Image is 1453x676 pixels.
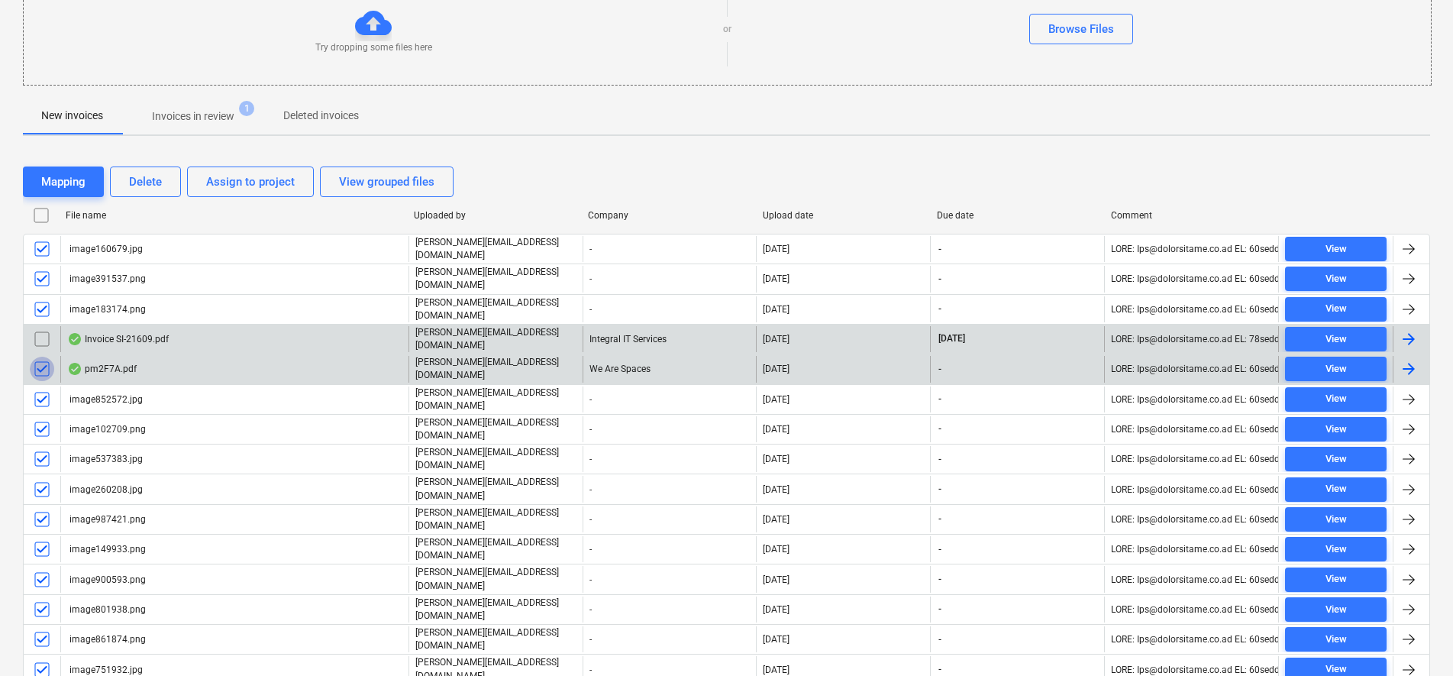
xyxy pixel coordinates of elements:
button: Mapping [23,167,104,197]
span: - [937,243,943,256]
div: View grouped files [339,172,434,192]
div: image861874.png [67,634,146,645]
div: [DATE] [763,394,789,405]
div: [DATE] [763,304,789,315]
p: [PERSON_NAME][EMAIL_ADDRESS][DOMAIN_NAME] [415,296,576,322]
div: image183174.png [67,304,146,315]
div: - [583,296,757,322]
button: View [1285,387,1387,412]
div: Mapping [41,172,86,192]
div: image900593.png [67,574,146,585]
div: View [1325,421,1347,438]
div: Integral IT Services [583,326,757,352]
div: [DATE] [763,273,789,284]
div: [DATE] [763,574,789,585]
p: or [723,23,731,36]
div: image801938.png [67,604,146,615]
p: [PERSON_NAME][EMAIL_ADDRESS][DOMAIN_NAME] [415,597,576,623]
button: View [1285,597,1387,622]
div: [DATE] [763,454,789,464]
span: - [937,393,943,406]
button: View [1285,327,1387,351]
div: View [1325,270,1347,288]
div: View [1325,390,1347,408]
div: image160679.jpg [67,244,143,254]
p: [PERSON_NAME][EMAIL_ADDRESS][DOMAIN_NAME] [415,506,576,532]
span: - [937,633,943,646]
div: View [1325,361,1347,378]
div: Due date [937,210,1099,221]
div: - [583,387,757,412]
div: View [1325,631,1347,649]
div: image260208.jpg [67,484,143,495]
div: [DATE] [763,244,789,254]
span: - [937,603,943,616]
button: View [1285,417,1387,442]
button: View [1285,537,1387,561]
div: image391537.png [67,273,146,284]
div: [DATE] [763,424,789,435]
div: [DATE] [763,514,789,525]
button: View grouped files [320,167,454,197]
button: View [1285,297,1387,322]
div: - [583,597,757,623]
div: [DATE] [763,604,789,615]
button: Assign to project [187,167,314,197]
p: Invoices in review [152,108,234,125]
button: View [1285,568,1387,592]
button: View [1285,447,1387,471]
div: [DATE] [763,484,789,495]
div: [DATE] [763,334,789,344]
p: [PERSON_NAME][EMAIL_ADDRESS][DOMAIN_NAME] [415,476,576,502]
div: View [1325,601,1347,619]
div: image102709.png [67,424,146,435]
button: Delete [110,167,181,197]
p: [PERSON_NAME][EMAIL_ADDRESS][DOMAIN_NAME] [415,626,576,652]
div: image149933.png [67,544,146,555]
iframe: Chat Widget [1377,603,1453,676]
div: Invoice SI-21609.pdf [67,333,169,345]
div: - [583,626,757,652]
div: View [1325,331,1347,348]
div: - [583,506,757,532]
div: image852572.jpg [67,394,143,405]
p: [PERSON_NAME][EMAIL_ADDRESS][DOMAIN_NAME] [415,356,576,382]
p: [PERSON_NAME][EMAIL_ADDRESS][DOMAIN_NAME] [415,387,576,412]
span: [DATE] [937,332,967,345]
div: View [1325,300,1347,318]
span: - [937,302,943,315]
div: Assign to project [206,172,295,192]
span: - [937,422,943,435]
div: - [583,416,757,442]
div: - [583,536,757,562]
div: View [1325,241,1347,258]
p: [PERSON_NAME][EMAIL_ADDRESS][DOMAIN_NAME] [415,566,576,592]
span: - [937,543,943,556]
div: - [583,566,757,592]
span: - [937,483,943,496]
span: - [937,573,943,586]
p: Try dropping some files here [315,41,432,54]
div: Delete [129,172,162,192]
p: New invoices [41,108,103,124]
div: image987421.png [67,514,146,525]
div: File name [66,210,402,221]
div: - [583,236,757,262]
div: [DATE] [763,665,789,675]
div: View [1325,480,1347,498]
div: [DATE] [763,544,789,555]
div: - [583,476,757,502]
div: OCR finished [67,363,82,375]
div: We Are Spaces [583,356,757,382]
div: Upload date [763,210,925,221]
div: View [1325,541,1347,558]
div: View [1325,451,1347,468]
div: image751932.jpg [67,665,143,675]
p: [PERSON_NAME][EMAIL_ADDRESS][DOMAIN_NAME] [415,326,576,352]
button: View [1285,627,1387,652]
span: - [937,513,943,526]
div: View [1325,511,1347,529]
button: View [1285,237,1387,261]
p: [PERSON_NAME][EMAIL_ADDRESS][DOMAIN_NAME] [415,446,576,472]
